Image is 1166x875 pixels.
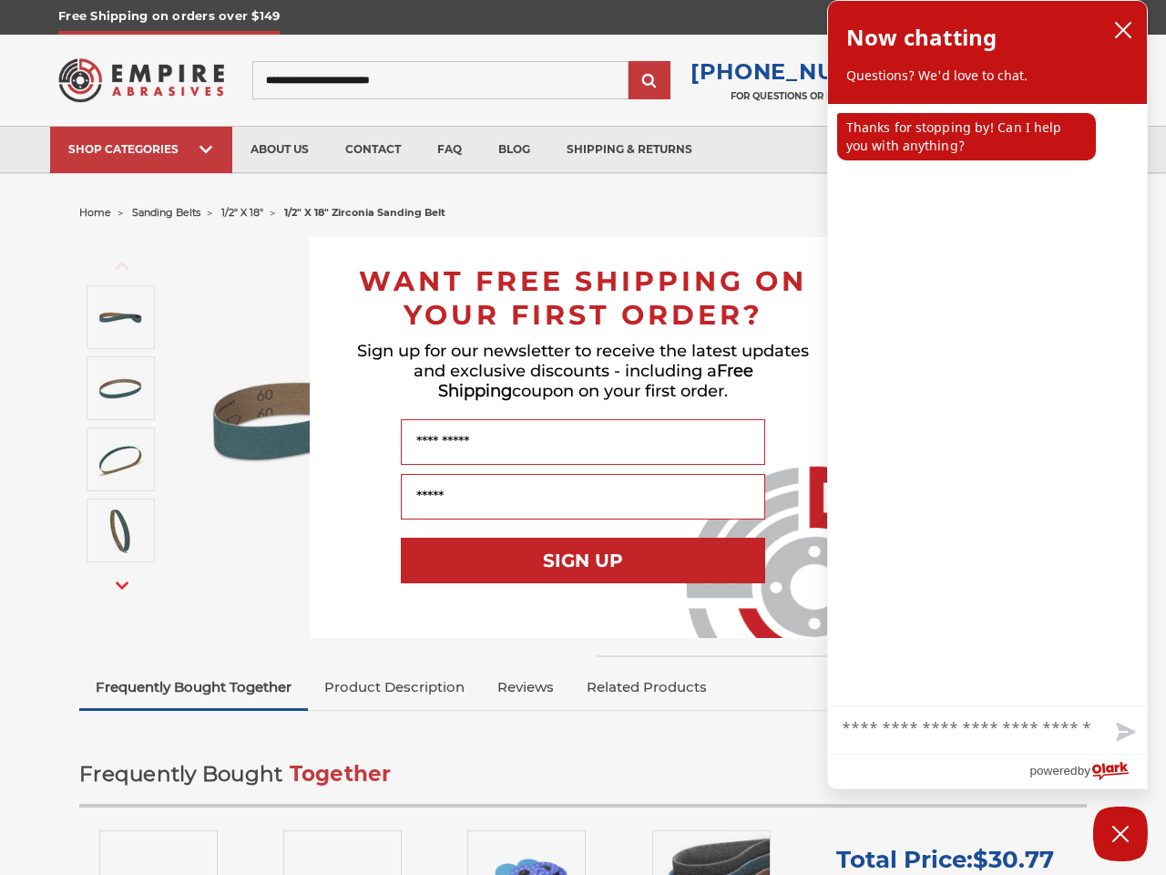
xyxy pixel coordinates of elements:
[828,104,1147,705] div: chat
[359,264,807,332] span: WANT FREE SHIPPING ON YOUR FIRST ORDER?
[1101,712,1147,754] button: Send message
[837,113,1096,160] p: Thanks for stopping by! Can I help you with anything?
[1093,807,1148,861] button: Close Chatbox
[1109,16,1138,44] button: close chatbox
[438,361,753,401] span: Free Shipping
[1029,759,1077,782] span: powered
[846,19,997,56] h2: Now chatting
[846,67,1129,85] p: Questions? We'd love to chat.
[1029,755,1147,788] a: Powered by Olark
[1078,759,1090,782] span: by
[357,341,809,401] span: Sign up for our newsletter to receive the latest updates and exclusive discounts - including a co...
[401,538,765,583] button: SIGN UP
